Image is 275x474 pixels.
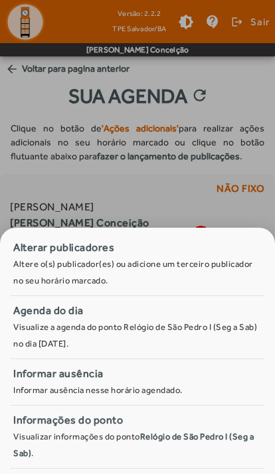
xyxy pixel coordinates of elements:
[13,303,262,319] div: Agenda do dia
[13,366,262,382] div: Informar ausência
[13,432,256,458] small: Visualizar informações do ponto .
[13,322,259,349] small: Visualize a agenda do ponto Relógio de São Pedro I (Seg a Sab) no dia [DATE].
[13,259,254,285] small: Altere o(s) publicador(es) ou adicione um terceiro publicador no seu horário marcado.
[13,385,183,395] small: Informar ausência nesse horário agendado.
[11,233,264,296] a: Alterar publicadoresAltere o(s) publicador(es) ou adicione um terceiro publicador no seu horário ...
[13,240,262,256] div: Alterar publicadores
[13,412,262,428] div: Informações do ponto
